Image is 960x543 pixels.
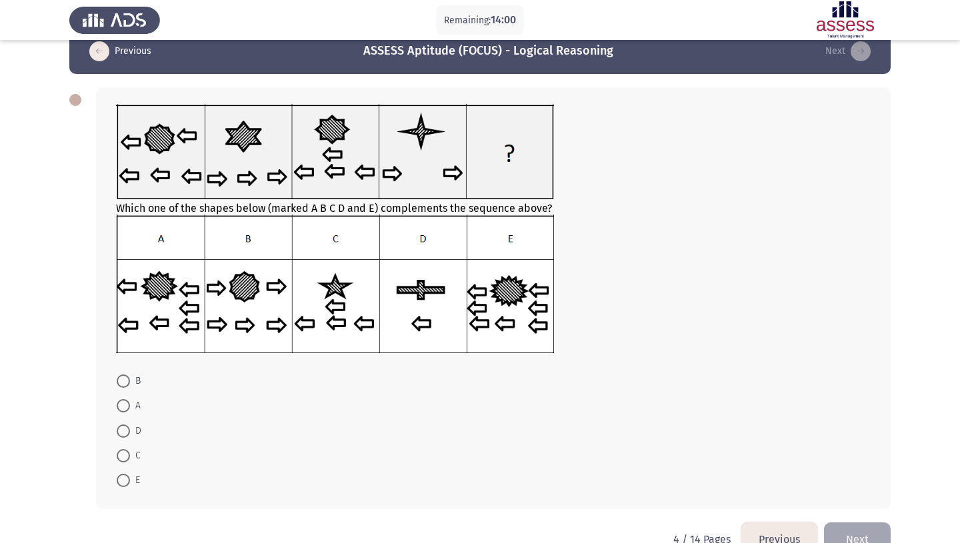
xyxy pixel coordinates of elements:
div: Which one of the shapes below (marked A B C D and E) complements the sequence above? [116,104,871,356]
span: 14:00 [491,13,516,26]
button: load previous page [85,41,155,62]
img: UkFYYV8wOTVfQS5wbmcxNjkxMzMzNTE1NDI2.png [116,104,554,199]
span: E [130,472,140,488]
p: Remaining: [444,12,516,29]
img: Assessment logo of ASSESS Focus 4 Module Assessment (EN/AR) (Advanced - IB) [800,1,891,39]
span: B [130,373,141,389]
span: D [130,423,141,439]
img: Assess Talent Management logo [69,1,160,39]
h3: ASSESS Aptitude (FOCUS) - Logical Reasoning [363,43,613,59]
img: UkFYYV8wOTVfQi5wbmcxNjkxMzMzNTIzOTg1.png [116,215,554,352]
button: load next page [821,41,875,62]
span: C [130,448,141,464]
span: A [130,398,141,414]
